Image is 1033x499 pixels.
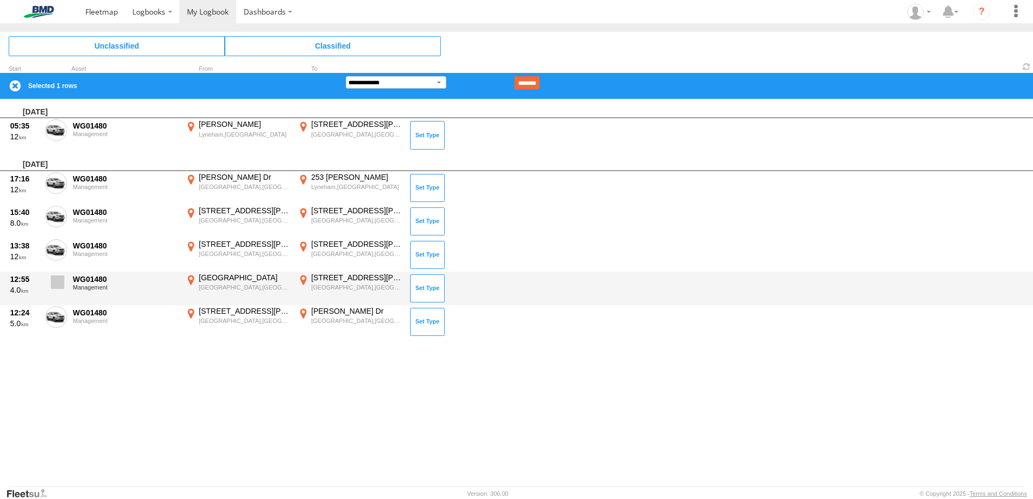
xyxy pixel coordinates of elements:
[199,119,290,129] div: [PERSON_NAME]
[311,217,403,224] div: [GEOGRAPHIC_DATA],[GEOGRAPHIC_DATA]
[199,183,290,191] div: [GEOGRAPHIC_DATA],[GEOGRAPHIC_DATA]
[184,66,292,72] div: From
[184,172,292,204] label: Click to View Event Location
[311,131,403,138] div: [GEOGRAPHIC_DATA],[GEOGRAPHIC_DATA]
[199,206,290,215] div: [STREET_ADDRESS][PERSON_NAME]
[73,217,178,224] div: Management
[311,273,403,282] div: [STREET_ADDRESS][PERSON_NAME]
[311,206,403,215] div: [STREET_ADDRESS][PERSON_NAME]
[199,250,290,258] div: [GEOGRAPHIC_DATA],[GEOGRAPHIC_DATA]
[1020,62,1033,72] span: Refresh
[311,306,403,316] div: [PERSON_NAME] Dr
[199,217,290,224] div: [GEOGRAPHIC_DATA],[GEOGRAPHIC_DATA]
[973,3,990,21] i: ?
[410,274,445,302] button: Click to Set
[10,132,39,141] div: 12
[73,284,178,291] div: Management
[6,488,56,499] a: Visit our Website
[10,319,39,328] div: 5.0
[311,284,403,291] div: [GEOGRAPHIC_DATA],[GEOGRAPHIC_DATA]
[311,183,403,191] div: Lyneham,[GEOGRAPHIC_DATA]
[296,119,404,151] label: Click to View Event Location
[10,252,39,261] div: 12
[184,206,292,237] label: Click to View Event Location
[311,250,403,258] div: [GEOGRAPHIC_DATA],[GEOGRAPHIC_DATA]
[199,273,290,282] div: [GEOGRAPHIC_DATA]
[9,66,41,72] div: Click to Sort
[199,131,290,138] div: Lyneham,[GEOGRAPHIC_DATA]
[10,308,39,318] div: 12:24
[184,306,292,338] label: Click to View Event Location
[311,239,403,249] div: [STREET_ADDRESS][PERSON_NAME]
[73,274,178,284] div: WG01480
[467,490,508,497] div: Version: 306.00
[199,239,290,249] div: [STREET_ADDRESS][PERSON_NAME]
[10,274,39,284] div: 12:55
[10,285,39,295] div: 4.0
[184,239,292,271] label: Click to View Event Location
[410,241,445,269] button: Click to Set
[184,273,292,304] label: Click to View Event Location
[199,306,290,316] div: [STREET_ADDRESS][PERSON_NAME]
[73,207,178,217] div: WG01480
[296,172,404,204] label: Click to View Event Location
[9,79,22,92] label: Clear Selection
[199,317,290,325] div: [GEOGRAPHIC_DATA],[GEOGRAPHIC_DATA]
[10,218,39,228] div: 8.0
[10,185,39,194] div: 12
[296,239,404,271] label: Click to View Event Location
[10,241,39,251] div: 13:38
[73,318,178,324] div: Management
[73,184,178,190] div: Management
[296,66,404,72] div: To
[10,174,39,184] div: 17:16
[10,207,39,217] div: 15:40
[199,284,290,291] div: [GEOGRAPHIC_DATA],[GEOGRAPHIC_DATA]
[9,36,225,56] span: Click to view Unclassified Trips
[296,306,404,338] label: Click to View Event Location
[970,490,1027,497] a: Terms and Conditions
[73,241,178,251] div: WG01480
[199,172,290,182] div: [PERSON_NAME] Dr
[311,317,403,325] div: [GEOGRAPHIC_DATA],[GEOGRAPHIC_DATA]
[10,121,39,131] div: 05:35
[73,174,178,184] div: WG01480
[410,207,445,235] button: Click to Set
[73,251,178,257] div: Management
[311,119,403,129] div: [STREET_ADDRESS][PERSON_NAME]
[73,131,178,137] div: Management
[920,490,1027,497] div: © Copyright 2025 -
[903,4,935,20] div: Matthew Gaiter
[73,308,178,318] div: WG01480
[296,273,404,304] label: Click to View Event Location
[73,121,178,131] div: WG01480
[410,121,445,149] button: Click to Set
[184,119,292,151] label: Click to View Event Location
[410,174,445,202] button: Click to Set
[296,206,404,237] label: Click to View Event Location
[311,172,403,182] div: 253 [PERSON_NAME]
[11,6,67,18] img: bmd-logo.svg
[225,36,441,56] span: Click to view Classified Trips
[71,66,179,72] div: Asset
[410,308,445,336] button: Click to Set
